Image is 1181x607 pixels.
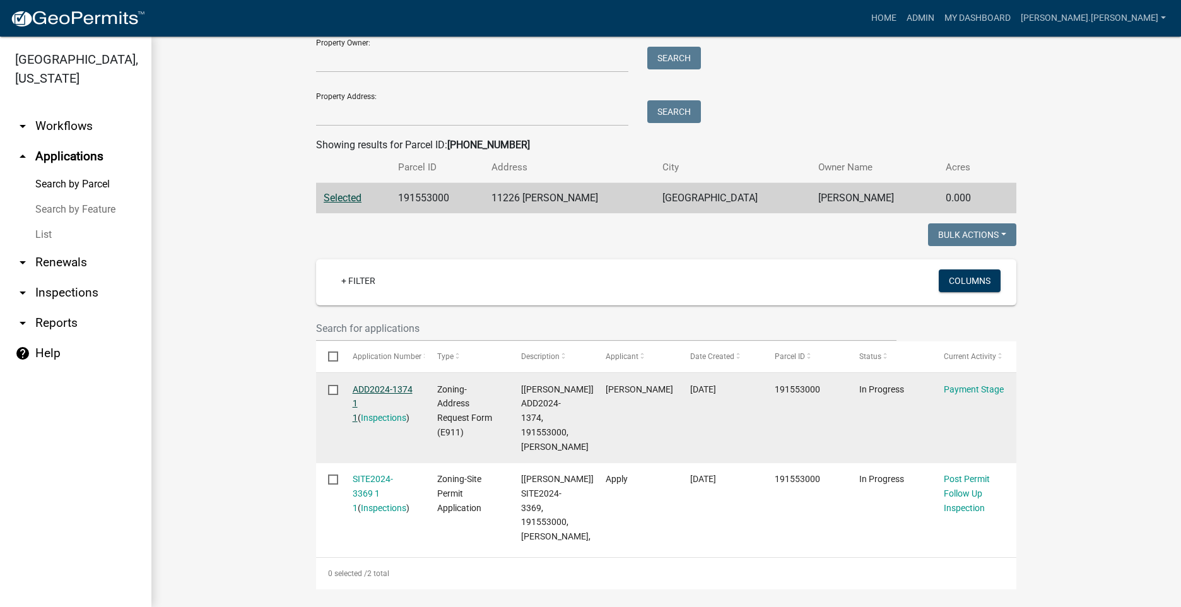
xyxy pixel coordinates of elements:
[361,503,406,513] a: Inspections
[606,352,638,361] span: Applicant
[521,352,560,361] span: Description
[811,153,939,182] th: Owner Name
[425,341,509,372] datatable-header-cell: Type
[521,474,596,541] span: [Nicole Bradbury], SITE2024-3369, 191553000, RICKY A GREEN,
[938,153,995,182] th: Acres
[15,346,30,361] i: help
[859,352,881,361] span: Status
[15,315,30,331] i: arrow_drop_down
[647,100,701,123] button: Search
[775,384,820,394] span: 191553000
[437,384,492,437] span: Zoning-Address Request Form (E911)
[316,315,896,341] input: Search for applications
[944,474,990,513] a: Post Permit Follow Up Inspection
[928,223,1016,246] button: Bulk Actions
[655,183,810,214] td: [GEOGRAPHIC_DATA]
[902,6,939,30] a: Admin
[437,474,481,513] span: Zoning-Site Permit Application
[353,352,421,361] span: Application Number
[447,139,530,151] strong: [PHONE_NUMBER]
[521,384,596,452] span: [Nicole Bradbury], ADD2024-1374, 191553000, RICKY A GREEN
[15,255,30,270] i: arrow_drop_down
[938,183,995,214] td: 0.000
[932,341,1016,372] datatable-header-cell: Current Activity
[340,341,425,372] datatable-header-cell: Application Number
[678,341,763,372] datatable-header-cell: Date Created
[775,474,820,484] span: 191553000
[594,341,678,372] datatable-header-cell: Applicant
[15,285,30,300] i: arrow_drop_down
[606,474,628,484] span: Apply
[15,119,30,134] i: arrow_drop_down
[328,569,367,578] span: 0 selected /
[690,474,716,484] span: 10/09/2024
[484,183,655,214] td: 11226 [PERSON_NAME]
[866,6,902,30] a: Home
[484,153,655,182] th: Address
[437,352,454,361] span: Type
[391,183,484,214] td: 191553000
[353,472,413,515] div: ( )
[944,352,996,361] span: Current Activity
[859,474,904,484] span: In Progress
[316,341,340,372] datatable-header-cell: Select
[847,341,932,372] datatable-header-cell: Status
[316,558,1016,589] div: 2 total
[509,341,594,372] datatable-header-cell: Description
[775,352,805,361] span: Parcel ID
[859,384,904,394] span: In Progress
[944,384,1004,394] a: Payment Stage
[353,382,413,425] div: ( )
[690,384,716,394] span: 10/30/2024
[811,183,939,214] td: [PERSON_NAME]
[939,6,1016,30] a: My Dashboard
[15,149,30,164] i: arrow_drop_up
[353,474,393,513] a: SITE2024-3369 1 1
[647,47,701,69] button: Search
[606,384,673,394] span: Rick Green
[391,153,484,182] th: Parcel ID
[316,138,1016,153] div: Showing results for Parcel ID:
[1016,6,1171,30] a: [PERSON_NAME].[PERSON_NAME]
[690,352,734,361] span: Date Created
[361,413,406,423] a: Inspections
[939,269,1001,292] button: Columns
[763,341,847,372] datatable-header-cell: Parcel ID
[331,269,385,292] a: + Filter
[655,153,810,182] th: City
[353,384,413,423] a: ADD2024-1374 1 1
[324,192,361,204] a: Selected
